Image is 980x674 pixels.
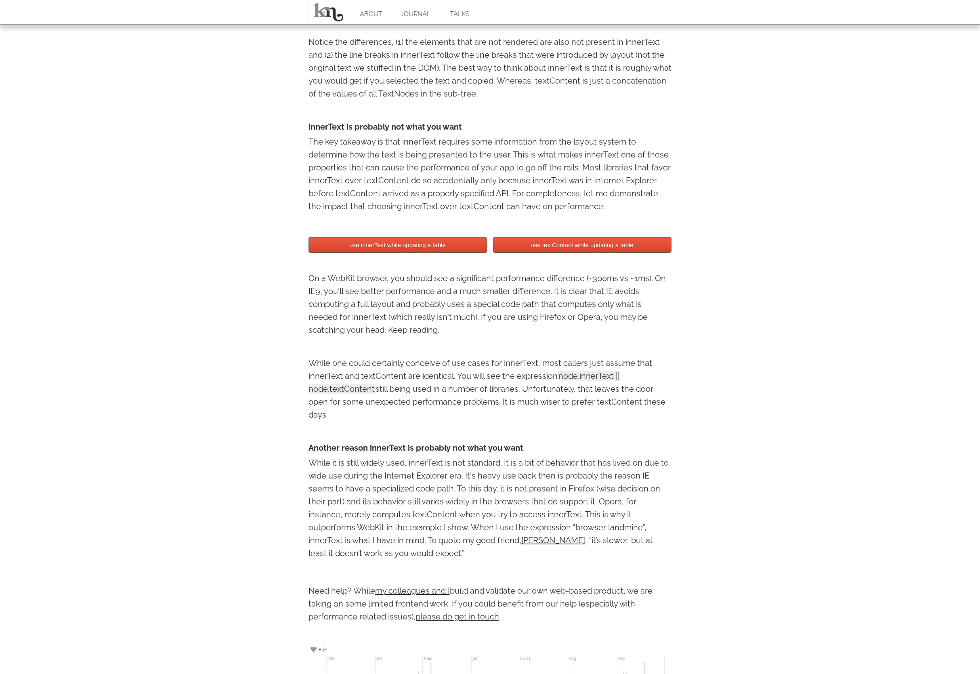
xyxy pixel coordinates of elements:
text: may [424,656,432,661]
p: On a WebKit browser, you should see a significant performance difference (~300ms vs ~1ms). On IE9... [308,272,672,336]
div: 8.1k people somewhere on the internet appreciated this [308,644,329,656]
a: [PERSON_NAME] [521,535,585,545]
text: jun [472,656,478,661]
text: mar [327,656,335,661]
h4: Another reason innerText is probably not what you want [308,441,672,454]
a: my colleagues and I [375,586,450,596]
button: use textContent while updating a table [493,237,672,253]
a: please do get in touch [416,612,499,622]
p: The key takeaway is that innerText requires some information from the layout system to determine ... [308,135,672,213]
h4: innerText is probably not what you want [308,120,672,133]
text: sep [618,656,625,661]
div: 8.1k [319,644,327,656]
span: node.innerText || node.textContent [308,371,620,394]
p: While it is still widely used, innerText is not standard. It is a bit of behavior that has lived ... [308,456,672,560]
p: Notice the differences, (1) the elements that are not rendered are also not present in innerText ... [308,36,672,100]
p: While one could certainly conceive of use cases for innerText, most callers just assume that inne... [308,357,672,421]
text: [DATE] [520,656,533,661]
text: aug [569,656,576,661]
div: Need help? While build and validate our own web-based product, we are taking on some limited fron... [308,580,672,623]
button: use innerText while updating a table [308,237,487,253]
text: apr [376,656,382,661]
